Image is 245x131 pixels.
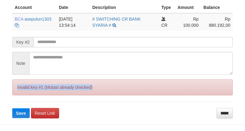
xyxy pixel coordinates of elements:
span: Key #2 [12,37,33,47]
span: Note [12,52,29,75]
a: Reset Link [31,108,59,118]
span: BCA [15,17,23,22]
button: Save [12,108,30,118]
th: Type [159,2,175,13]
span: Save [16,111,26,116]
div: Invalid key #1 (Mutasi already checked) [12,79,233,95]
th: Description [90,2,159,13]
th: Account [12,2,56,13]
a: Copy asepulun1303 to clipboard [15,23,19,28]
td: Rp 880.192,00 [201,13,233,31]
th: Balance [201,2,233,13]
td: [DATE] 13:54:14 [56,13,90,31]
td: Rp 100.000 [175,13,201,31]
a: asepulun1303 [24,17,51,22]
span: Reset Link [35,111,55,116]
span: CR [161,23,168,28]
th: Amount [175,2,201,13]
a: # SWITCHING CR BANK SYARIA # [92,17,141,28]
th: Date [56,2,90,13]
